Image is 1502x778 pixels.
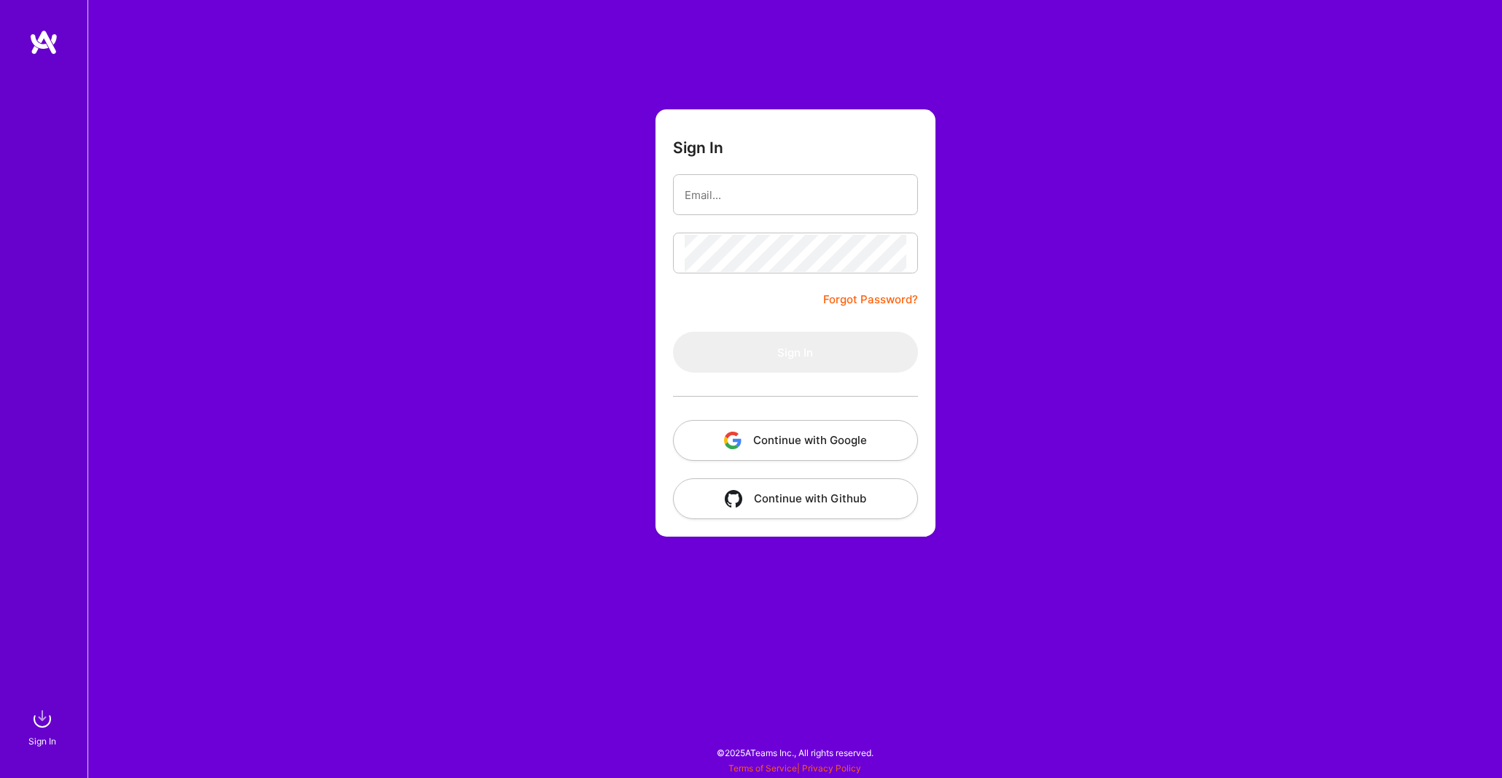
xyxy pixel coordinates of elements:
[673,420,918,461] button: Continue with Google
[673,139,723,157] h3: Sign In
[728,763,797,774] a: Terms of Service
[685,176,906,214] input: Email...
[28,734,56,749] div: Sign In
[823,291,918,308] a: Forgot Password?
[29,29,58,55] img: logo
[673,332,918,373] button: Sign In
[728,763,861,774] span: |
[673,478,918,519] button: Continue with Github
[724,432,742,449] img: icon
[725,490,742,507] img: icon
[28,704,57,734] img: sign in
[31,704,57,749] a: sign inSign In
[802,763,861,774] a: Privacy Policy
[87,734,1502,771] div: © 2025 ATeams Inc., All rights reserved.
